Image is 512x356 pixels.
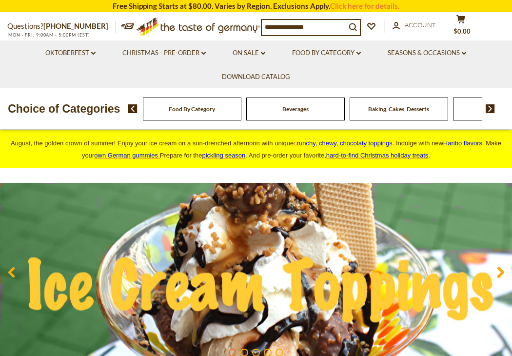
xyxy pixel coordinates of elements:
a: Christmas - PRE-ORDER [122,48,206,59]
span: Account [405,21,436,29]
a: On Sale [233,48,265,59]
img: next arrow [486,104,495,113]
a: Seasons & Occasions [388,48,466,59]
p: Questions? [7,20,116,33]
span: $0.00 [453,27,471,35]
img: previous arrow [128,104,138,113]
a: own German gummies. [94,152,159,159]
a: Haribo flavors [443,139,482,147]
a: Baking, Cakes, Desserts [368,105,429,113]
a: Food By Category [292,48,361,59]
span: . [326,152,430,159]
button: $0.00 [446,15,475,39]
span: August, the golden crown of summer! Enjoy your ice cream on a sun-drenched afternoon with unique ... [11,139,501,159]
a: Oktoberfest [45,48,96,59]
a: Food By Category [169,105,215,113]
a: crunchy, chewy, chocolaty toppings [294,139,393,147]
a: Beverages [282,105,309,113]
span: MON - FRI, 9:00AM - 5:00PM (EST) [7,32,90,38]
a: Click here for details. [330,1,399,10]
a: Download Catalog [222,72,290,82]
span: own German gummies [94,152,158,159]
a: hard-to-find Christmas holiday treats [326,152,429,159]
a: [PHONE_NUMBER] [43,21,108,30]
a: pickling season [202,152,245,159]
span: runchy, chewy, chocolaty toppings [297,139,393,147]
a: Account [393,20,436,31]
